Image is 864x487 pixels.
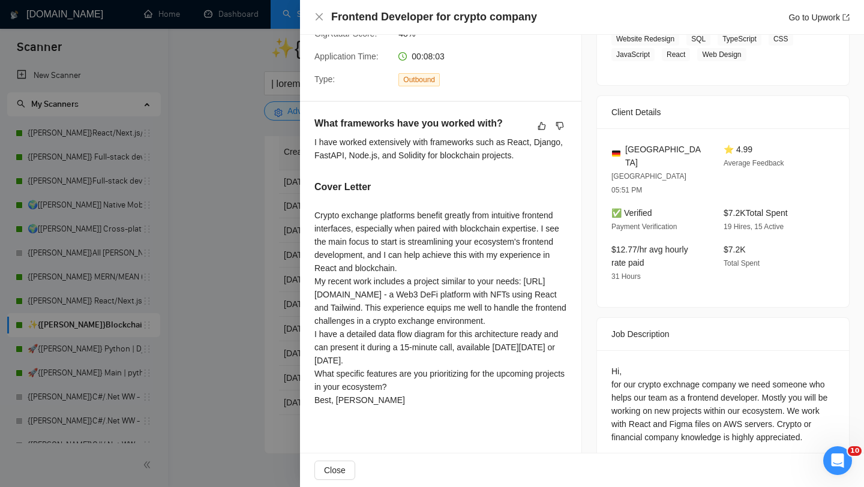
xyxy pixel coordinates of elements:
[611,365,835,483] div: Hi, for our crypto exchnage company we need someone who helps our team as a frontend developer. M...
[331,10,537,25] h4: Frontend Developer for crypto company
[611,96,835,128] div: Client Details
[556,121,564,131] span: dislike
[788,13,850,22] a: Go to Upworkexport
[611,32,679,46] span: Website Redesign
[398,73,440,86] span: Outbound
[769,32,793,46] span: CSS
[314,136,567,162] div: I have worked extensively with frameworks such as React, Django, FastAPI, Node.js, and Solidity f...
[718,32,761,46] span: TypeScript
[314,209,567,407] div: Crypto exchange platforms benefit greatly from intuitive frontend interfaces, especially when pai...
[398,52,407,61] span: clock-circle
[412,52,445,61] span: 00:08:03
[611,245,688,267] span: $12.77/hr avg hourly rate paid
[686,32,710,46] span: SQL
[611,208,652,218] span: ✅ Verified
[611,318,835,350] div: Job Description
[538,121,546,131] span: like
[535,119,549,133] button: like
[314,461,355,480] button: Close
[553,119,567,133] button: dislike
[724,259,760,267] span: Total Spent
[611,48,655,61] span: JavaScript
[724,223,784,231] span: 19 Hires, 15 Active
[611,272,641,281] span: 31 Hours
[724,159,784,167] span: Average Feedback
[314,29,377,38] span: GigRadar Score:
[612,149,620,158] img: 🇩🇪
[724,245,746,254] span: $7.2K
[314,12,324,22] span: close
[724,145,752,154] span: ⭐ 4.99
[842,14,850,21] span: export
[724,208,788,218] span: $7.2K Total Spent
[823,446,852,475] iframe: Intercom live chat
[848,446,862,456] span: 10
[314,12,324,22] button: Close
[324,464,346,477] span: Close
[314,116,529,131] h5: What frameworks have you worked with?
[314,74,335,84] span: Type:
[662,48,690,61] span: React
[314,180,371,194] h5: Cover Letter
[611,172,686,194] span: [GEOGRAPHIC_DATA] 05:51 PM
[697,48,746,61] span: Web Design
[611,223,677,231] span: Payment Verification
[314,52,379,61] span: Application Time:
[625,143,704,169] span: [GEOGRAPHIC_DATA]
